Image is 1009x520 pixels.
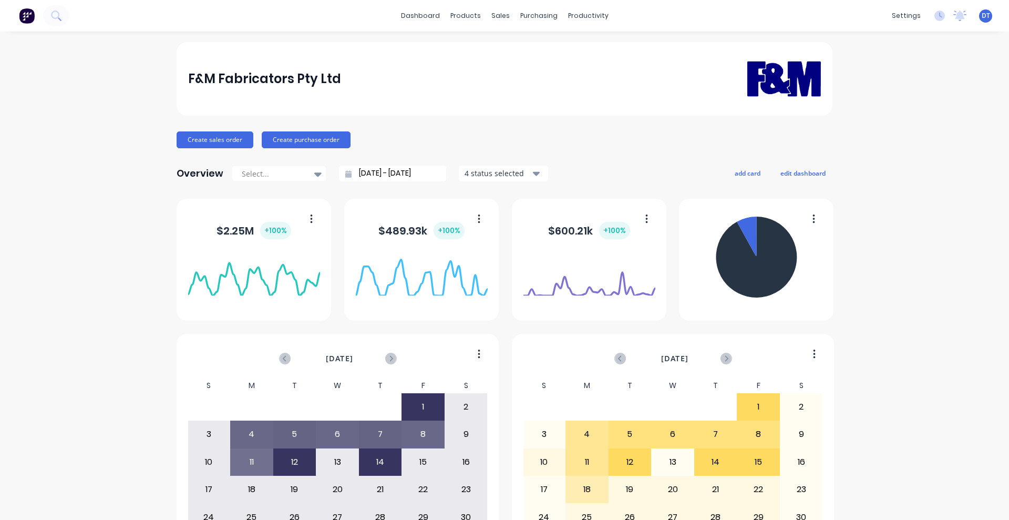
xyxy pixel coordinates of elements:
[780,476,822,503] div: 23
[747,46,821,111] img: F&M Fabricators Pty Ltd
[188,378,231,393] div: S
[486,8,515,24] div: sales
[695,476,737,503] div: 21
[316,421,358,447] div: 6
[973,484,998,509] iframe: Intercom live chat
[273,378,316,393] div: T
[274,421,316,447] div: 5
[445,421,487,447] div: 9
[188,68,341,89] div: F&M Fabricators Pty Ltd
[230,378,273,393] div: M
[378,222,465,239] div: $ 489.93k
[445,8,486,24] div: products
[780,378,823,393] div: S
[728,166,767,180] button: add card
[19,8,35,24] img: Factory
[565,378,609,393] div: M
[326,353,353,364] span: [DATE]
[566,449,608,475] div: 11
[652,476,694,503] div: 20
[217,222,291,239] div: $ 2.25M
[982,11,990,21] span: DT
[523,476,565,503] div: 17
[780,394,822,420] div: 2
[548,222,630,239] div: $ 600.21k
[260,222,291,239] div: + 100 %
[652,449,694,475] div: 13
[523,449,565,475] div: 10
[459,166,548,181] button: 4 status selected
[188,449,230,475] div: 10
[445,378,488,393] div: S
[651,378,694,393] div: W
[566,421,608,447] div: 4
[737,378,780,393] div: F
[515,8,563,24] div: purchasing
[402,449,444,475] div: 15
[694,378,737,393] div: T
[609,378,652,393] div: T
[737,476,779,503] div: 22
[434,222,465,239] div: + 100 %
[445,394,487,420] div: 2
[177,131,253,148] button: Create sales order
[445,449,487,475] div: 16
[774,166,832,180] button: edit dashboard
[188,421,230,447] div: 3
[274,449,316,475] div: 12
[780,421,822,447] div: 9
[401,378,445,393] div: F
[780,449,822,475] div: 16
[262,131,351,148] button: Create purchase order
[402,421,444,447] div: 8
[737,449,779,475] div: 15
[274,476,316,503] div: 19
[396,8,445,24] a: dashboard
[359,378,402,393] div: T
[402,476,444,503] div: 22
[359,421,401,447] div: 7
[566,476,608,503] div: 18
[231,421,273,447] div: 4
[609,449,651,475] div: 12
[695,449,737,475] div: 14
[402,394,444,420] div: 1
[563,8,614,24] div: productivity
[177,163,223,184] div: Overview
[316,476,358,503] div: 20
[445,476,487,503] div: 23
[316,449,358,475] div: 13
[523,378,566,393] div: S
[887,8,926,24] div: settings
[609,476,651,503] div: 19
[695,421,737,447] div: 7
[465,168,531,179] div: 4 status selected
[523,421,565,447] div: 3
[737,421,779,447] div: 8
[737,394,779,420] div: 1
[359,476,401,503] div: 21
[609,421,651,447] div: 5
[316,378,359,393] div: W
[231,449,273,475] div: 11
[599,222,630,239] div: + 100 %
[359,449,401,475] div: 14
[661,353,688,364] span: [DATE]
[652,421,694,447] div: 6
[188,476,230,503] div: 17
[231,476,273,503] div: 18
